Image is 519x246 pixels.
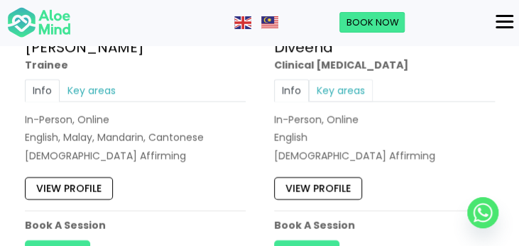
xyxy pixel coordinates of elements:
[261,16,278,29] img: ms
[25,177,113,200] a: View profile
[274,130,495,145] p: English
[7,6,71,39] img: Aloe mind Logo
[25,113,246,127] div: In-Person, Online
[309,79,373,102] a: Key areas
[274,58,495,72] div: Clinical [MEDICAL_DATA]
[25,130,246,145] p: English, Malay, Mandarin, Cantonese
[346,16,398,29] span: Book Now
[274,113,495,127] div: In-Person, Online
[467,197,498,228] a: Whatsapp
[274,38,333,57] a: Diveena
[25,218,246,233] p: Book A Session
[490,10,519,34] button: Menu
[60,79,124,102] a: Key areas
[25,149,246,163] div: [DEMOGRAPHIC_DATA] Affirming
[274,149,495,163] div: [DEMOGRAPHIC_DATA] Affirming
[25,79,60,102] a: Info
[234,15,253,29] a: English
[234,16,251,29] img: en
[274,218,495,233] p: Book A Session
[274,177,362,200] a: View profile
[25,58,246,72] div: Trainee
[25,38,144,57] a: [PERSON_NAME]
[339,12,405,33] a: Book Now
[261,15,280,29] a: Malay
[274,79,309,102] a: Info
